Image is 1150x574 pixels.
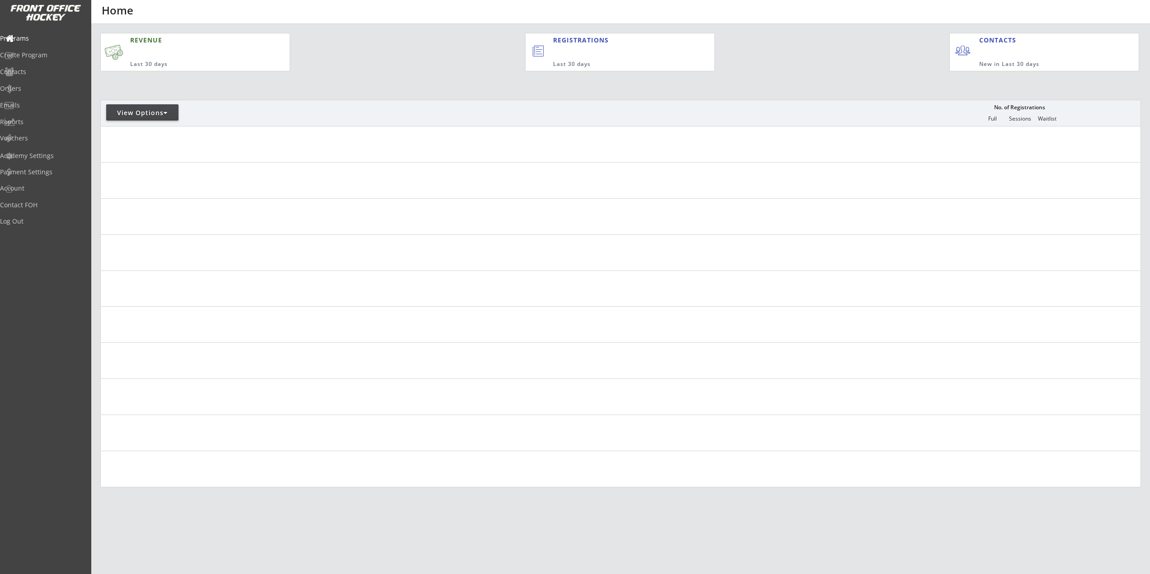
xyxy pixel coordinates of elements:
[106,108,178,117] div: View Options
[130,61,246,68] div: Last 30 days
[1033,116,1061,122] div: Waitlist
[991,104,1047,111] div: No. of Registrations
[979,36,1020,45] div: CONTACTS
[979,61,1097,68] div: New in Last 30 days
[553,36,672,45] div: REGISTRATIONS
[979,116,1006,122] div: Full
[1006,116,1033,122] div: Sessions
[553,61,677,68] div: Last 30 days
[130,36,246,45] div: REVENUE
